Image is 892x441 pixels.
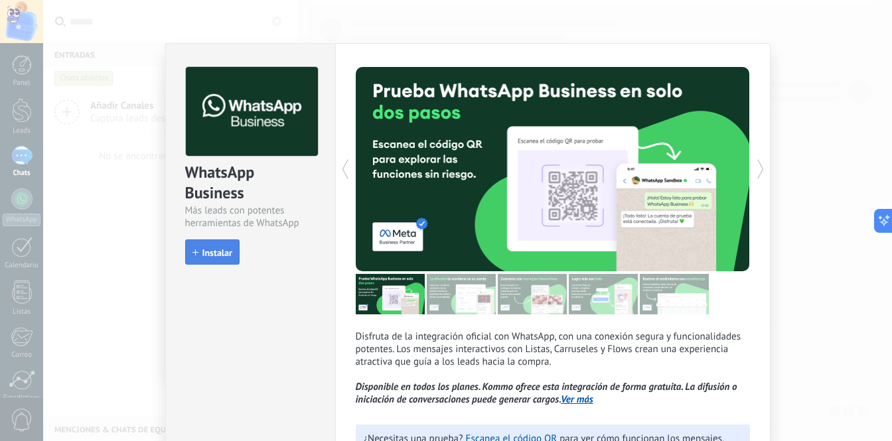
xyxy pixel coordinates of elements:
[427,274,496,314] img: tour_image_cc27419dad425b0ae96c2716632553fa.png
[202,248,232,257] span: Instalar
[356,381,737,406] i: Disponible en todos los planes. Kommo ofrece esta integración de forma gratuita. La difusión o in...
[185,162,316,204] div: WhatsApp Business
[640,274,709,314] img: tour_image_cc377002d0016b7ebaeb4dbe65cb2175.png
[185,239,240,265] button: Instalar
[185,204,316,229] div: Más leads con potentes herramientas de WhatsApp
[186,67,318,157] img: logo_main.png
[569,274,638,314] img: tour_image_62c9952fc9cf984da8d1d2aa2c453724.png
[561,393,593,406] a: Ver más
[356,330,750,406] p: Disfruta de la integración oficial con WhatsApp, con una conexión segura y funcionalidades potent...
[498,274,567,314] img: tour_image_1009fe39f4f058b759f0df5a2b7f6f06.png
[356,274,425,314] img: tour_image_7a4924cebc22ed9e3259523e50fe4fd6.png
